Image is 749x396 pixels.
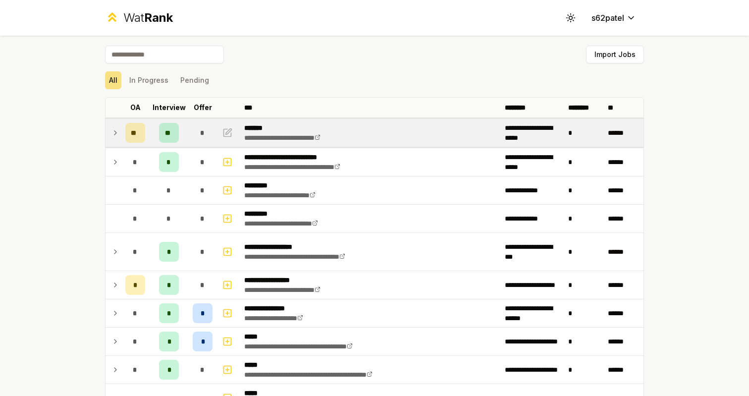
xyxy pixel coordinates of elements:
button: Import Jobs [586,46,644,63]
div: Wat [123,10,173,26]
button: s62patel [584,9,644,27]
button: Pending [176,71,213,89]
p: Interview [153,103,186,113]
button: In Progress [125,71,172,89]
p: OA [130,103,141,113]
span: s62patel [591,12,624,24]
p: Offer [194,103,212,113]
a: WatRank [105,10,173,26]
button: All [105,71,121,89]
span: Rank [144,10,173,25]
